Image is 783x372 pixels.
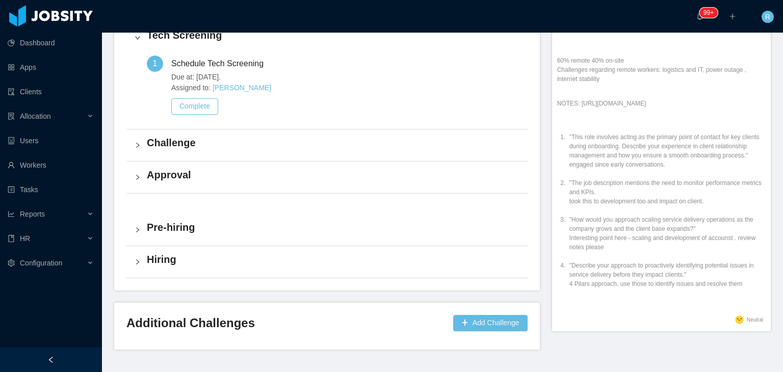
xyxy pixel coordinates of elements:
li: "This role involves acting as the primary point of contact for key clients during onboarding. Des... [567,132,766,169]
span: Assigned to: [171,83,327,93]
h4: Challenge [147,136,519,150]
p: 60% remote 40% on-site Challenges regarding remote workers: logistics and IT, power outage , inte... [557,56,766,84]
div: Schedule Tech Screening [171,56,272,72]
h3: Additional Challenges [126,315,449,331]
i: icon: setting [8,259,15,267]
a: icon: profileTasks [8,179,94,200]
i: icon: right [135,174,141,180]
li: "Describe your approach to proactively identifying potential issues in service delivery before th... [567,261,766,288]
i: icon: right [135,142,141,148]
li: "The job description mentions the need to monitor performance metrics and KPIs. took this to deve... [567,178,766,206]
div: icon: rightChallenge [126,129,528,161]
button: icon: plusAdd Challenge [453,315,528,331]
i: icon: right [135,259,141,265]
sup: 220 [699,8,718,18]
h4: Approval [147,168,519,182]
span: Due at: [DATE]. [171,72,327,83]
span: Reports [20,210,45,218]
a: Complete [171,102,218,110]
i: icon: right [135,227,141,233]
button: Complete [171,98,218,115]
p: NOTES: [URL][DOMAIN_NAME] [557,99,766,108]
a: icon: auditClients [8,82,94,102]
span: HR [20,234,30,243]
div: icon: rightHiring [126,246,528,278]
a: [PERSON_NAME] [213,84,271,92]
a: icon: pie-chartDashboard [8,33,94,53]
h4: Hiring [147,252,519,267]
li: "How would you approach scaling service delivery operations as the company grows and the client b... [567,215,766,252]
div: icon: rightApproval [126,162,528,193]
a: icon: appstoreApps [8,57,94,77]
i: icon: bell [696,13,703,20]
span: R [765,11,770,23]
i: icon: plus [729,13,736,20]
span: Configuration [20,259,62,267]
div: icon: rightPre-hiring [126,214,528,246]
span: 1 [153,59,158,68]
span: Allocation [20,112,51,120]
i: icon: line-chart [8,210,15,218]
span: Neutral [747,317,763,323]
a: icon: userWorkers [8,155,94,175]
h4: Tech Screening [147,28,519,42]
h4: Pre-hiring [147,220,519,234]
i: icon: book [8,235,15,242]
i: icon: solution [8,113,15,120]
a: icon: robotUsers [8,130,94,151]
i: icon: right [135,35,141,41]
div: icon: rightTech Screening [126,22,528,54]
